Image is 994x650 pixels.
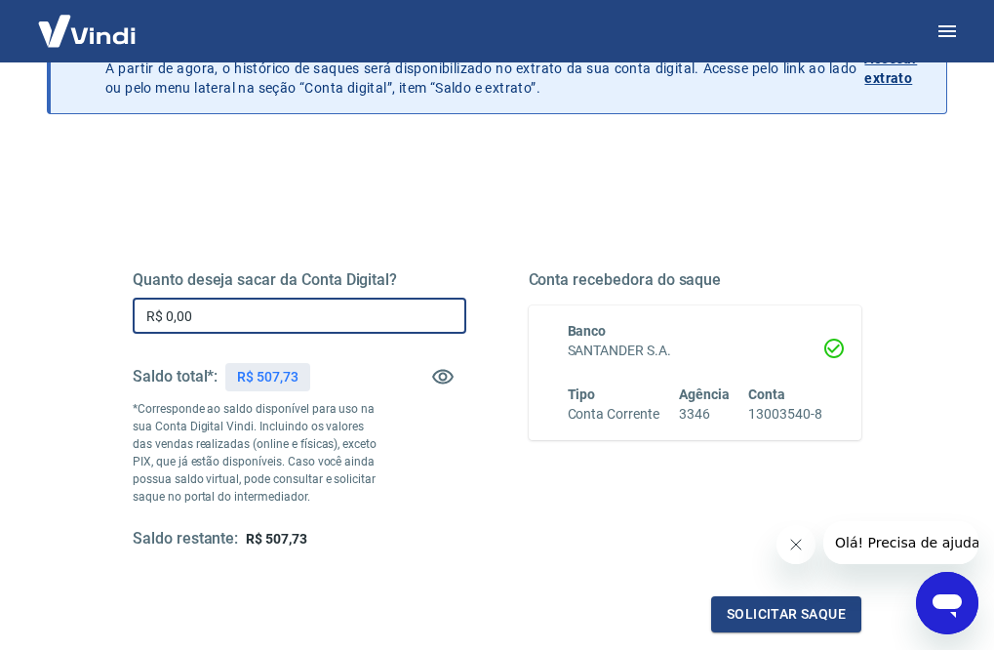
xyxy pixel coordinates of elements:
[568,341,823,361] h6: SANTANDER S.A.
[864,49,931,88] p: Acessar extrato
[864,39,931,98] a: Acessar extrato
[679,386,730,402] span: Agência
[133,529,238,549] h5: Saldo restante:
[748,404,822,425] h6: 13003540-8
[237,367,298,387] p: R$ 507,73
[246,531,307,547] span: R$ 507,73
[568,404,659,425] h6: Conta Corrente
[568,323,607,339] span: Banco
[916,572,978,634] iframe: Botão para abrir a janela de mensagens
[529,270,862,290] h5: Conta recebedora do saque
[776,525,815,564] iframe: Fechar mensagem
[133,400,382,506] p: *Corresponde ao saldo disponível para uso na sua Conta Digital Vindi. Incluindo os valores das ve...
[679,404,730,425] h6: 3346
[133,270,466,290] h5: Quanto deseja sacar da Conta Digital?
[133,367,218,386] h5: Saldo total*:
[711,596,861,632] button: Solicitar saque
[568,386,596,402] span: Tipo
[12,14,164,29] span: Olá! Precisa de ajuda?
[823,521,978,564] iframe: Mensagem da empresa
[105,39,856,98] p: A partir de agora, o histórico de saques será disponibilizado no extrato da sua conta digital. Ac...
[748,386,785,402] span: Conta
[23,1,150,61] img: Vindi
